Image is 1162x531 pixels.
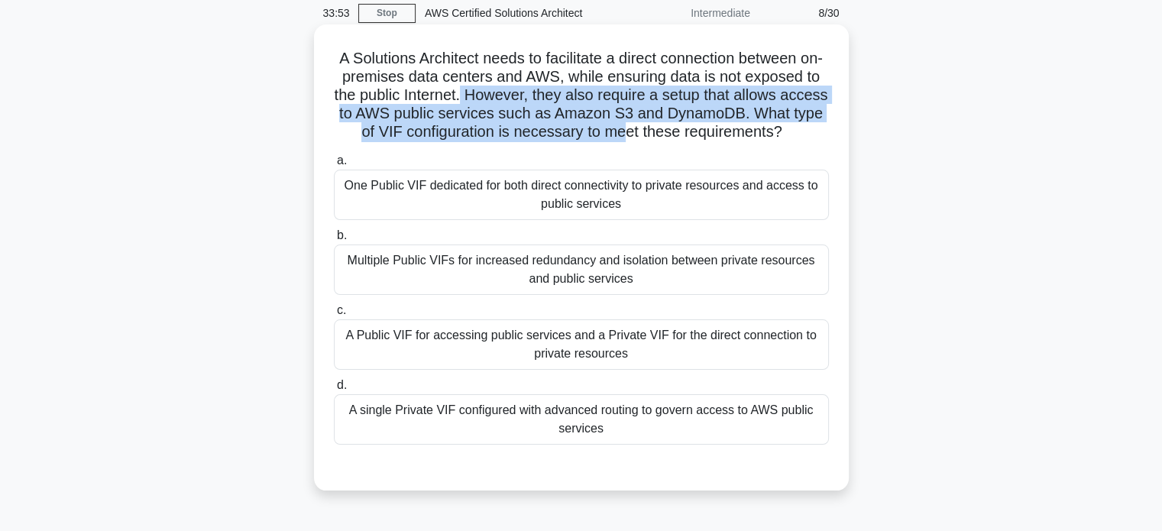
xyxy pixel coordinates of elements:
[334,244,829,295] div: Multiple Public VIFs for increased redundancy and isolation between private resources and public ...
[337,378,347,391] span: d.
[337,228,347,241] span: b.
[358,4,416,23] a: Stop
[334,394,829,445] div: A single Private VIF configured with advanced routing to govern access to AWS public services
[337,154,347,167] span: a.
[332,49,830,142] h5: A Solutions Architect needs to facilitate a direct connection between on-premises data centers an...
[334,319,829,370] div: A Public VIF for accessing public services and a Private VIF for the direct connection to private...
[337,303,346,316] span: c.
[334,170,829,220] div: One Public VIF dedicated for both direct connectivity to private resources and access to public s...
